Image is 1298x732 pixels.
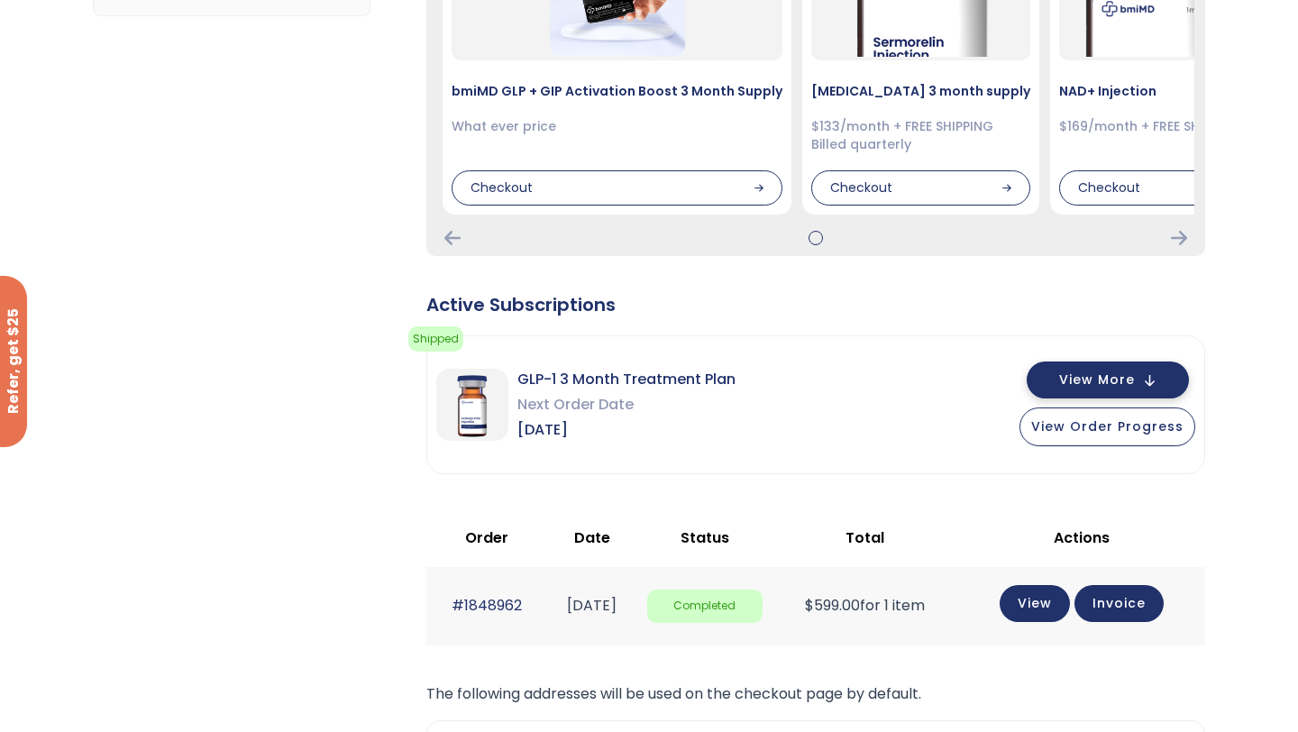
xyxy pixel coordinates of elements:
button: View More [1027,361,1189,398]
span: [DATE] [517,417,736,443]
p: The following addresses will be used on the checkout page by default. [426,682,1205,707]
span: GLP-1 3 Month Treatment Plan [517,367,736,392]
span: Completed [647,590,763,623]
span: Actions [1054,527,1110,548]
div: Checkout [452,170,782,206]
span: Total [846,527,884,548]
a: View [1000,585,1070,622]
a: #1848962 [452,595,522,616]
div: What ever price [452,118,782,136]
span: 599.00 [805,595,860,616]
div: Previous Card [444,231,461,245]
div: Next Card [1171,231,1187,245]
div: Checkout [811,170,1030,206]
div: $169/month + FREE SHIPPING [1059,118,1241,136]
span: Order [465,527,508,548]
a: Invoice [1074,585,1164,622]
span: View More [1059,374,1135,386]
span: View Order Progress [1031,417,1184,435]
h4: bmiMD GLP + GIP Activation Boost 3 Month Supply [452,82,782,100]
td: for 1 item [772,567,959,645]
h4: [MEDICAL_DATA] 3 month supply [811,82,1030,100]
span: Status [681,527,729,548]
h4: NAD+ Injection [1059,82,1241,100]
div: $133/month + FREE SHIPPING Billed quarterly [811,118,1030,153]
time: [DATE] [567,595,617,616]
span: $ [805,595,814,616]
button: View Order Progress [1019,407,1195,446]
div: Active Subscriptions [426,292,1205,317]
span: Next Order Date [517,392,736,417]
span: Date [574,527,610,548]
div: Checkout [1059,170,1241,206]
span: Shipped [408,326,463,352]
